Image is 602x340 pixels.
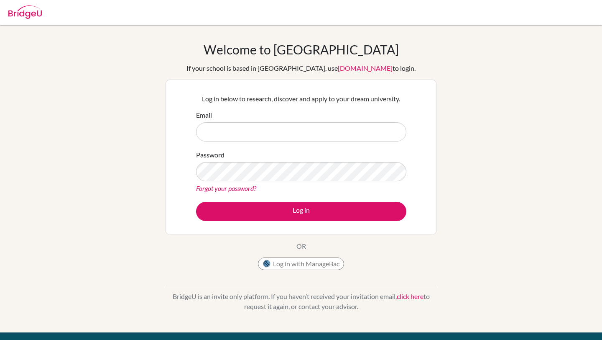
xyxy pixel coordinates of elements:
p: BridgeU is an invite only platform. If you haven’t received your invitation email, to request it ... [165,291,437,312]
p: Log in below to research, discover and apply to your dream university. [196,94,406,104]
label: Password [196,150,224,160]
label: Email [196,110,212,120]
div: If your school is based in [GEOGRAPHIC_DATA], use to login. [186,63,416,73]
a: Forgot your password? [196,184,256,192]
h1: Welcome to [GEOGRAPHIC_DATA] [204,42,399,57]
p: OR [296,241,306,251]
a: [DOMAIN_NAME] [338,64,393,72]
button: Log in [196,202,406,221]
button: Log in with ManageBac [258,258,344,270]
img: Bridge-U [8,5,42,19]
a: click here [397,292,423,300]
